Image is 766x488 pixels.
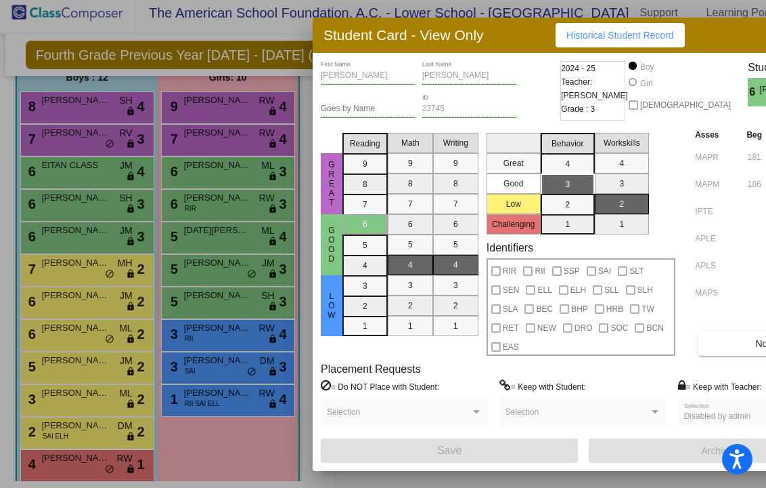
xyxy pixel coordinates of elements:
[499,380,586,393] label: = Keep with Student:
[422,104,517,114] input: Enter ID
[571,301,588,317] span: BHP
[629,263,644,279] span: SLT
[598,263,611,279] span: SAI
[695,201,732,222] input: assessment
[702,445,734,456] span: Archive
[639,61,654,73] div: Boy
[561,102,595,116] span: Grade : 3
[606,301,623,317] span: HRB
[570,282,586,298] span: ELH
[537,282,551,298] span: ELL
[503,282,520,298] span: SEN
[325,226,338,264] span: Good
[695,228,732,249] input: assessment
[604,282,618,298] span: SLL
[503,339,519,355] span: EAS
[637,282,653,298] span: SLH
[639,77,653,89] div: Girl
[695,256,732,276] input: assessment
[321,363,421,375] label: Placement Requests
[437,445,461,456] span: Save
[536,301,553,317] span: BEC
[503,301,518,317] span: SLA
[537,320,556,336] span: NEW
[487,241,533,254] label: Identifiers
[535,263,545,279] span: RII
[561,75,628,102] span: Teacher: [PERSON_NAME]
[323,26,484,43] h3: Student Card - View Only
[748,84,759,100] span: 6
[646,320,663,336] span: BCN
[695,147,732,167] input: assessment
[574,320,593,336] span: DRO
[321,104,415,114] input: goes by name
[321,380,439,393] label: = Do NOT Place with Student:
[678,380,762,393] label: = Keep with Teacher:
[325,160,338,207] span: Great
[641,301,654,317] span: TW
[321,439,578,463] button: Save
[566,30,674,41] span: Historical Student Record
[503,320,519,336] span: RET
[556,23,685,47] button: Historical Student Record
[695,283,732,303] input: assessment
[684,411,751,421] span: Disabled by admin
[325,291,338,320] span: Low
[692,127,736,142] th: Asses
[695,174,732,195] input: assessment
[640,97,731,113] span: [DEMOGRAPHIC_DATA]
[610,320,628,336] span: SOC
[564,263,580,279] span: SSP
[561,62,595,75] span: 2024 - 25
[503,263,517,279] span: RIR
